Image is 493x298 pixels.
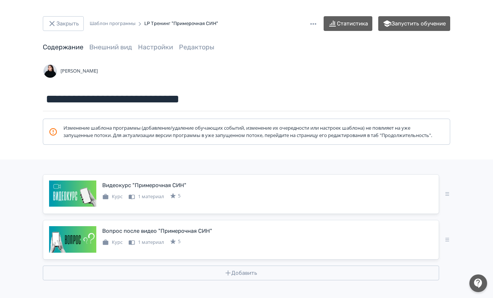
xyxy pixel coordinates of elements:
[102,181,186,190] div: Видеокурс "Примерочная СИН"
[179,43,214,51] a: Редакторы
[43,16,84,31] button: Закрыть
[43,64,58,78] img: Avatar
[178,192,180,200] span: 5
[324,16,372,31] button: Статистика
[90,20,135,27] div: Шаблон программы
[128,193,164,200] div: 1 материал
[43,266,439,280] button: Добавить
[102,193,123,200] div: Курс
[128,239,164,246] div: 1 материал
[178,238,180,245] span: 5
[102,227,212,235] div: Вопрос после видео "Примерочная СИН"
[61,67,98,75] span: [PERSON_NAME]
[378,16,450,31] button: Запустить обучение
[89,43,132,51] a: Внешний вид
[102,239,123,246] div: Курс
[49,125,432,139] div: Изменение шаблона программы (добавление/удаление обучающих событий, изменение их очередности или ...
[138,43,173,51] a: Настройки
[43,43,83,51] a: Содержание
[144,20,218,27] div: LP Тренинг "Примерочная СИН"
